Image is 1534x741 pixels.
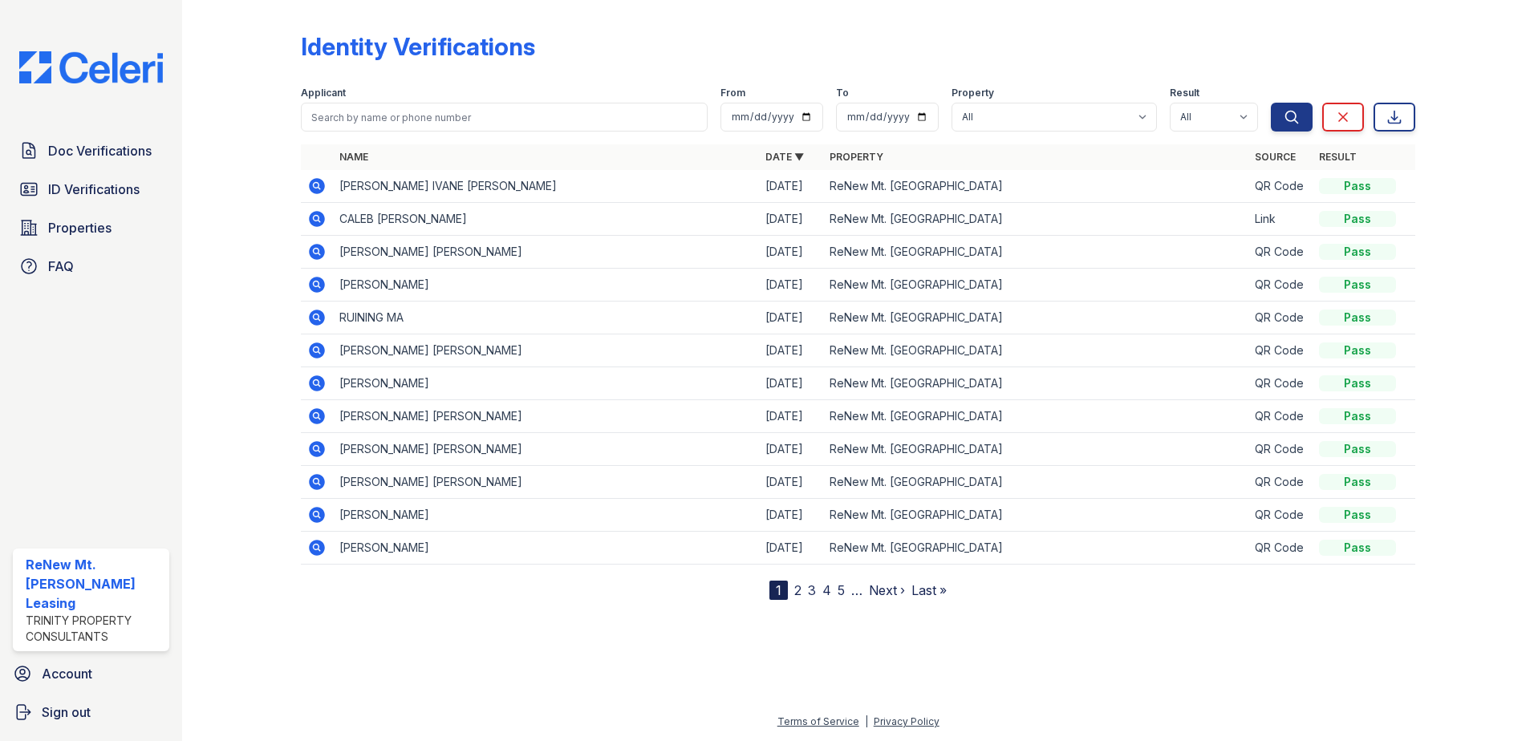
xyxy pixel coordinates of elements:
div: 1 [769,581,788,600]
td: [PERSON_NAME] [PERSON_NAME] [333,400,759,433]
td: [PERSON_NAME] [333,499,759,532]
td: QR Code [1248,466,1313,499]
div: Pass [1319,211,1396,227]
a: Doc Verifications [13,135,169,167]
div: Pass [1319,441,1396,457]
div: Identity Verifications [301,32,535,61]
td: QR Code [1248,532,1313,565]
td: ReNew Mt. [GEOGRAPHIC_DATA] [823,400,1249,433]
div: Pass [1319,408,1396,424]
td: ReNew Mt. [GEOGRAPHIC_DATA] [823,203,1249,236]
td: ReNew Mt. [GEOGRAPHIC_DATA] [823,302,1249,334]
td: [PERSON_NAME] [PERSON_NAME] [333,334,759,367]
div: Pass [1319,178,1396,194]
td: [DATE] [759,170,823,203]
td: [DATE] [759,400,823,433]
div: Pass [1319,310,1396,326]
img: CE_Logo_Blue-a8612792a0a2168367f1c8372b55b34899dd931a85d93a1a3d3e32e68fde9ad4.png [6,51,176,83]
div: Pass [1319,540,1396,556]
td: ReNew Mt. [GEOGRAPHIC_DATA] [823,433,1249,466]
a: Result [1319,151,1357,163]
td: [DATE] [759,433,823,466]
div: Trinity Property Consultants [26,613,163,645]
td: [DATE] [759,302,823,334]
a: Date ▼ [765,151,804,163]
td: QR Code [1248,334,1313,367]
td: ReNew Mt. [GEOGRAPHIC_DATA] [823,367,1249,400]
span: Sign out [42,703,91,722]
a: 4 [822,582,831,598]
td: Link [1248,203,1313,236]
td: QR Code [1248,170,1313,203]
td: QR Code [1248,302,1313,334]
a: 3 [808,582,816,598]
td: [PERSON_NAME] [333,367,759,400]
td: ReNew Mt. [GEOGRAPHIC_DATA] [823,334,1249,367]
td: ReNew Mt. [GEOGRAPHIC_DATA] [823,532,1249,565]
span: FAQ [48,257,74,276]
a: Properties [13,212,169,244]
td: ReNew Mt. [GEOGRAPHIC_DATA] [823,499,1249,532]
a: ID Verifications [13,173,169,205]
td: [DATE] [759,203,823,236]
td: [DATE] [759,367,823,400]
td: [PERSON_NAME] IVANE [PERSON_NAME] [333,170,759,203]
td: [DATE] [759,499,823,532]
td: [PERSON_NAME] [PERSON_NAME] [333,236,759,269]
a: Account [6,658,176,690]
label: Result [1170,87,1199,99]
div: Pass [1319,244,1396,260]
span: Doc Verifications [48,141,152,160]
a: Terms of Service [777,715,859,727]
label: To [836,87,849,99]
a: Name [339,151,368,163]
div: Pass [1319,342,1396,358]
td: RUINING MA [333,302,759,334]
div: | [865,715,868,727]
a: Next › [869,582,905,598]
td: [DATE] [759,334,823,367]
span: … [851,581,862,600]
td: [DATE] [759,269,823,302]
a: Sign out [6,696,176,728]
div: Pass [1319,277,1396,293]
td: QR Code [1248,499,1313,532]
td: [PERSON_NAME] [333,532,759,565]
span: Properties [48,218,112,237]
a: 5 [838,582,845,598]
td: [DATE] [759,236,823,269]
td: QR Code [1248,367,1313,400]
td: [DATE] [759,466,823,499]
td: QR Code [1248,269,1313,302]
td: [PERSON_NAME] [PERSON_NAME] [333,433,759,466]
a: Last » [911,582,947,598]
a: FAQ [13,250,169,282]
label: Applicant [301,87,346,99]
td: ReNew Mt. [GEOGRAPHIC_DATA] [823,236,1249,269]
td: ReNew Mt. [GEOGRAPHIC_DATA] [823,466,1249,499]
td: QR Code [1248,400,1313,433]
a: Property [830,151,883,163]
input: Search by name or phone number [301,103,708,132]
td: [PERSON_NAME] [333,269,759,302]
span: Account [42,664,92,683]
label: From [720,87,745,99]
label: Property [952,87,994,99]
td: QR Code [1248,236,1313,269]
div: Pass [1319,375,1396,391]
div: Pass [1319,474,1396,490]
div: Pass [1319,507,1396,523]
td: ReNew Mt. [GEOGRAPHIC_DATA] [823,170,1249,203]
span: ID Verifications [48,180,140,199]
a: Privacy Policy [874,715,939,727]
td: [PERSON_NAME] [PERSON_NAME] [333,466,759,499]
td: CALEB [PERSON_NAME] [333,203,759,236]
a: Source [1255,151,1296,163]
a: 2 [794,582,801,598]
div: ReNew Mt. [PERSON_NAME] Leasing [26,555,163,613]
td: [DATE] [759,532,823,565]
td: QR Code [1248,433,1313,466]
td: ReNew Mt. [GEOGRAPHIC_DATA] [823,269,1249,302]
